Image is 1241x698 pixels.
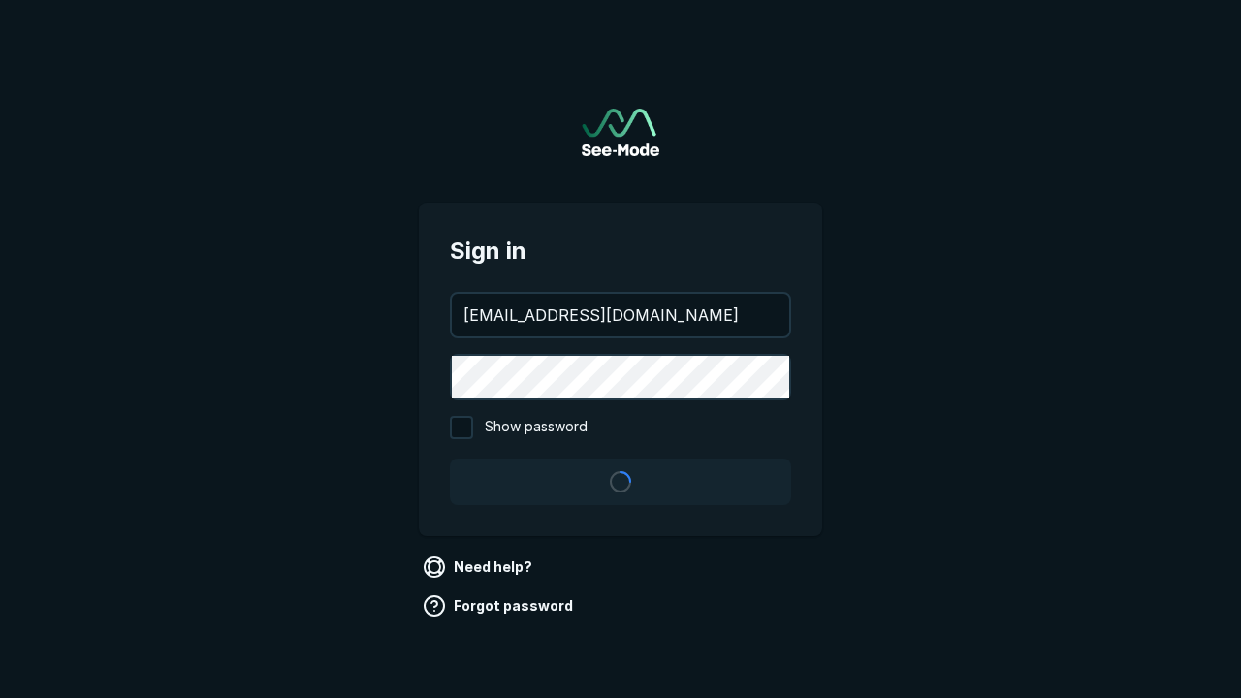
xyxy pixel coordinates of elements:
span: Sign in [450,234,791,269]
a: Go to sign in [582,109,659,156]
img: See-Mode Logo [582,109,659,156]
input: your@email.com [452,294,789,336]
a: Need help? [419,552,540,583]
a: Forgot password [419,590,581,621]
span: Show password [485,416,588,439]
